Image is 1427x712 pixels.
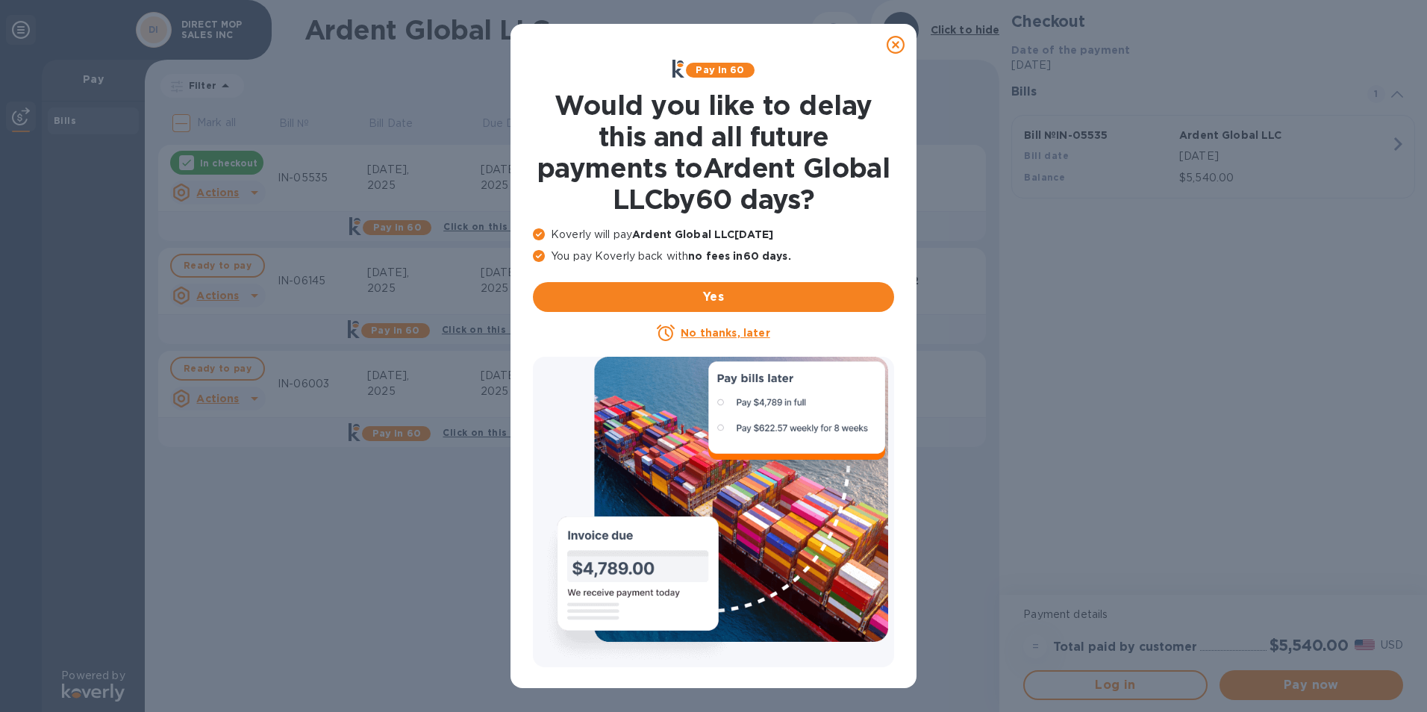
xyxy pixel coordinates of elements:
[533,90,894,215] h1: Would you like to delay this and all future payments to Ardent Global LLC by 60 days ?
[681,327,769,339] u: No thanks, later
[545,288,882,306] span: Yes
[533,227,894,243] p: Koverly will pay
[533,282,894,312] button: Yes
[533,249,894,264] p: You pay Koverly back with
[696,64,744,75] b: Pay in 60
[632,228,773,240] b: Ardent Global LLC [DATE]
[688,250,790,262] b: no fees in 60 days .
